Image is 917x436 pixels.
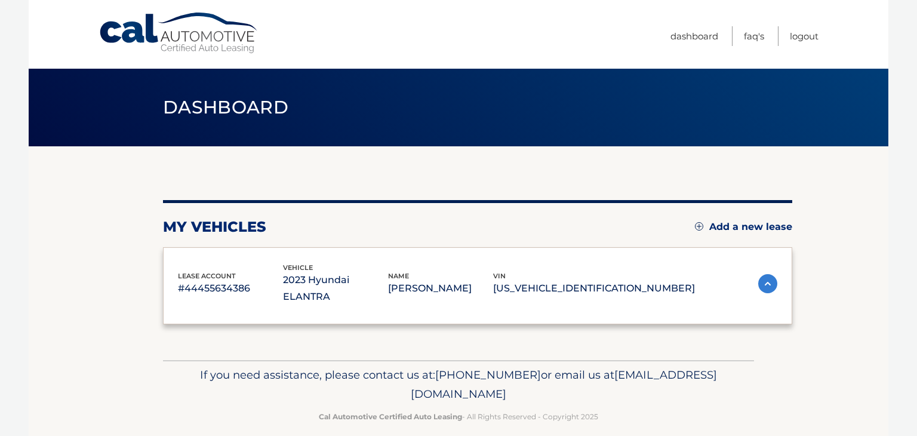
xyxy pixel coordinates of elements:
[695,222,703,231] img: add.svg
[283,272,388,305] p: 2023 Hyundai ELANTRA
[171,366,746,404] p: If you need assistance, please contact us at: or email us at
[163,218,266,236] h2: my vehicles
[388,272,409,280] span: name
[670,26,718,46] a: Dashboard
[790,26,818,46] a: Logout
[171,410,746,423] p: - All Rights Reserved - Copyright 2025
[163,96,288,118] span: Dashboard
[695,221,792,233] a: Add a new lease
[435,368,541,382] span: [PHONE_NUMBER]
[283,263,313,272] span: vehicle
[493,272,506,280] span: vin
[178,272,236,280] span: lease account
[411,368,717,401] span: [EMAIL_ADDRESS][DOMAIN_NAME]
[388,280,493,297] p: [PERSON_NAME]
[493,280,695,297] p: [US_VEHICLE_IDENTIFICATION_NUMBER]
[99,12,260,54] a: Cal Automotive
[744,26,764,46] a: FAQ's
[758,274,777,293] img: accordion-active.svg
[319,412,462,421] strong: Cal Automotive Certified Auto Leasing
[178,280,283,297] p: #44455634386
